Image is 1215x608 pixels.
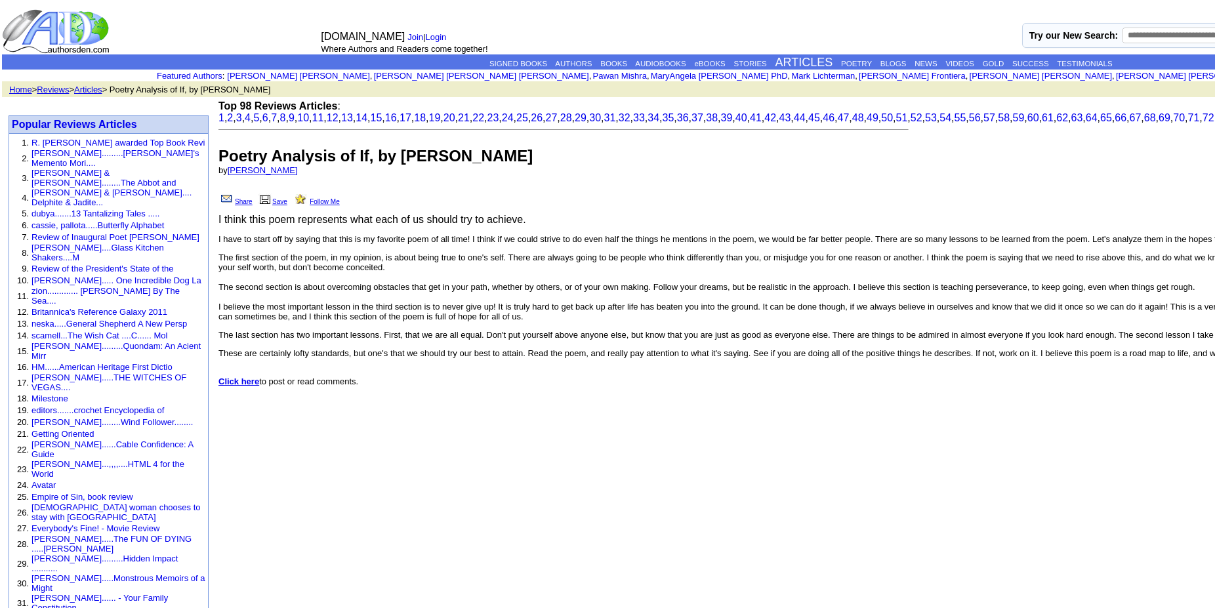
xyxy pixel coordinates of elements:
[969,112,981,123] a: 56
[502,112,514,123] a: 24
[31,168,176,188] a: [PERSON_NAME] & [PERSON_NAME]........The Abbot and
[31,209,159,218] a: dubya.......13 Tantalizing Tales .....
[2,9,112,54] img: logo_ad.gif
[17,275,29,285] font: 10.
[591,73,592,80] font: i
[372,73,373,80] font: i
[297,112,309,123] a: 10
[677,112,689,123] a: 36
[31,232,199,242] a: Review of Inaugural Poet [PERSON_NAME]
[915,60,937,68] a: NEWS
[1086,112,1098,123] a: 64
[31,480,56,490] a: Avatar
[17,394,29,403] font: 18.
[227,112,233,123] a: 2
[31,394,68,403] a: Milestone
[17,378,29,388] font: 17.
[1057,60,1112,68] a: TESTIMONIALS
[1029,30,1118,41] label: Try our New Search:
[531,112,543,123] a: 26
[22,173,29,183] font: 3.
[22,153,29,163] font: 2.
[31,492,133,502] a: Empire of Sin, book review
[1100,112,1112,123] a: 65
[228,165,298,175] a: [PERSON_NAME]
[374,71,589,81] a: [PERSON_NAME] [PERSON_NAME] [PERSON_NAME]
[157,71,222,81] a: Featured Authors
[775,56,833,69] a: ARTICLES
[22,138,29,148] font: 1.
[253,112,259,123] a: 5
[293,198,340,205] a: Follow Me
[880,60,907,68] a: BLOGS
[1115,112,1126,123] a: 66
[1203,112,1214,123] a: 72
[31,523,159,533] a: Everybody's Fine! - Movie Review
[12,119,137,130] a: Popular Reviews Articles
[31,148,199,168] a: [PERSON_NAME].........[PERSON_NAME]'s Memento Mori....
[428,112,440,123] a: 19
[31,286,180,306] a: zion............. [PERSON_NAME] By The Sea....
[218,147,533,165] font: Poetry Analysis of If, by [PERSON_NAME]
[17,291,29,301] font: 11.
[859,71,966,81] a: [PERSON_NAME] Frontiera
[31,373,186,392] a: [PERSON_NAME].....THE WITCHES OF VEGAS....
[604,112,615,123] a: 31
[356,112,367,123] a: 14
[321,31,405,42] font: [DOMAIN_NAME]
[487,112,499,123] a: 23
[22,220,29,230] font: 6.
[734,60,767,68] a: STORIES
[17,331,29,340] font: 14.
[649,73,651,80] font: i
[17,480,29,490] font: 24.
[17,445,29,455] font: 22.
[720,112,732,123] a: 39
[31,573,205,593] a: [PERSON_NAME].....Monstrous Memoirs of a Might
[17,492,29,502] font: 25.
[407,32,451,42] font: |
[1071,112,1082,123] a: 63
[619,112,630,123] a: 32
[17,559,29,569] font: 29.
[370,112,382,123] a: 15
[22,248,29,258] font: 8.
[794,112,806,123] a: 44
[31,502,200,522] a: [DEMOGRAPHIC_DATA] woman chooses to stay with [GEOGRAPHIC_DATA]
[589,112,601,123] a: 30
[791,71,855,81] a: Mark Lichterman
[74,85,102,94] a: Articles
[1042,112,1054,123] a: 61
[635,60,686,68] a: AUDIOBOOKS
[218,214,526,225] font: I think this poem represents what each of us should try to achieve.
[17,307,29,317] font: 12.
[321,44,487,54] font: Where Authors and Readers come together!
[1187,112,1199,123] a: 71
[823,112,834,123] a: 46
[31,188,192,207] a: [PERSON_NAME] & [PERSON_NAME].... Delphite & Jadite...
[280,112,286,123] a: 8
[17,319,29,329] font: 13.
[954,112,966,123] a: 55
[17,346,29,356] font: 15.
[1144,112,1156,123] a: 68
[764,112,776,123] a: 42
[1129,112,1141,123] a: 67
[31,264,173,274] a: Review of the President's State of the
[17,464,29,474] font: 23.
[218,198,253,205] a: Share
[17,578,29,588] font: 30.
[31,220,164,230] a: cassie, pallota.....Butterfly Alphabet
[31,459,184,479] a: [PERSON_NAME]...,,,,....HTML 4 for the World
[31,534,192,554] a: [PERSON_NAME].....The FUN OF DYING .....[PERSON_NAME]
[896,112,907,123] a: 51
[407,32,423,42] a: Join
[1012,112,1024,123] a: 59
[968,73,969,80] font: i
[837,112,849,123] a: 47
[271,112,277,123] a: 7
[750,112,762,123] a: 41
[295,194,307,204] img: alert.jpg
[400,112,411,123] a: 17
